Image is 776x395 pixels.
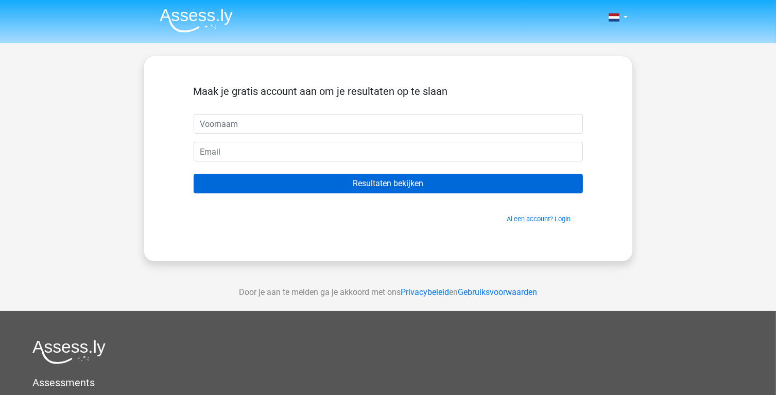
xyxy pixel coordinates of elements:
[401,287,449,297] a: Privacybeleid
[194,85,583,97] h5: Maak je gratis account aan om je resultaten op te slaan
[32,340,106,364] img: Assessly logo
[507,215,571,223] a: Al een account? Login
[32,376,744,389] h5: Assessments
[194,174,583,193] input: Resultaten bekijken
[194,114,583,134] input: Voornaam
[160,8,233,32] img: Assessly
[458,287,537,297] a: Gebruiksvoorwaarden
[194,142,583,161] input: Email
